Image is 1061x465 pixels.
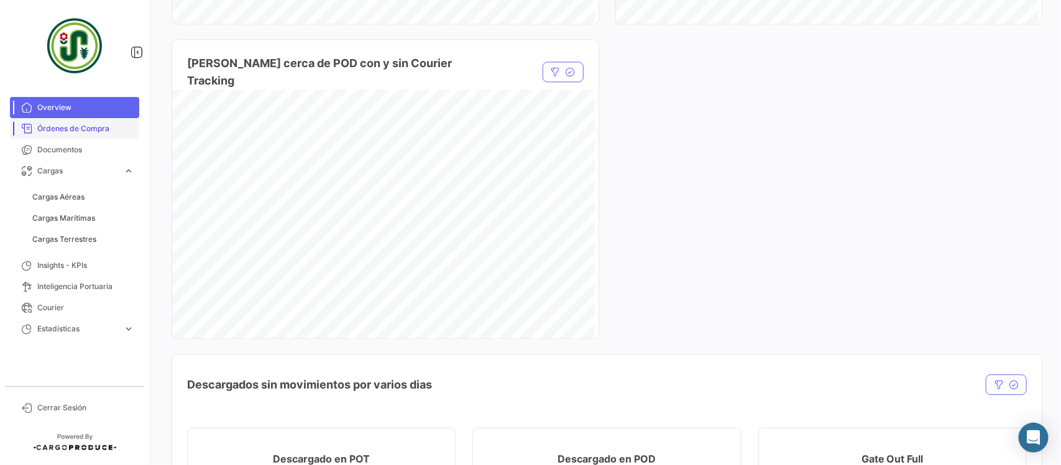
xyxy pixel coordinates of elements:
[37,281,134,292] span: Inteligencia Portuaria
[27,188,139,206] a: Cargas Aéreas
[37,123,134,134] span: Órdenes de Compra
[27,230,139,249] a: Cargas Terrestres
[44,15,106,77] img: 09eb5b32-e659-4764-be0d-2e13a6635bbc.jpeg
[10,276,139,297] a: Inteligencia Portuaria
[37,402,134,413] span: Cerrar Sesión
[187,55,464,90] h4: [PERSON_NAME] cerca de POD con y sin Courier Tracking
[32,213,95,224] span: Cargas Marítimas
[37,323,118,334] span: Estadísticas
[37,144,134,155] span: Documentos
[10,97,139,118] a: Overview
[123,323,134,334] span: expand_more
[32,234,96,245] span: Cargas Terrestres
[32,191,85,203] span: Cargas Aéreas
[10,139,139,160] a: Documentos
[1019,423,1049,453] div: Abrir Intercom Messenger
[10,118,139,139] a: Órdenes de Compra
[37,302,134,313] span: Courier
[37,102,134,113] span: Overview
[37,165,118,177] span: Cargas
[187,376,432,394] h4: Descargados sin movimientos por varios dias
[37,260,134,271] span: Insights - KPIs
[10,255,139,276] a: Insights - KPIs
[123,165,134,177] span: expand_more
[27,209,139,228] a: Cargas Marítimas
[10,297,139,318] a: Courier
